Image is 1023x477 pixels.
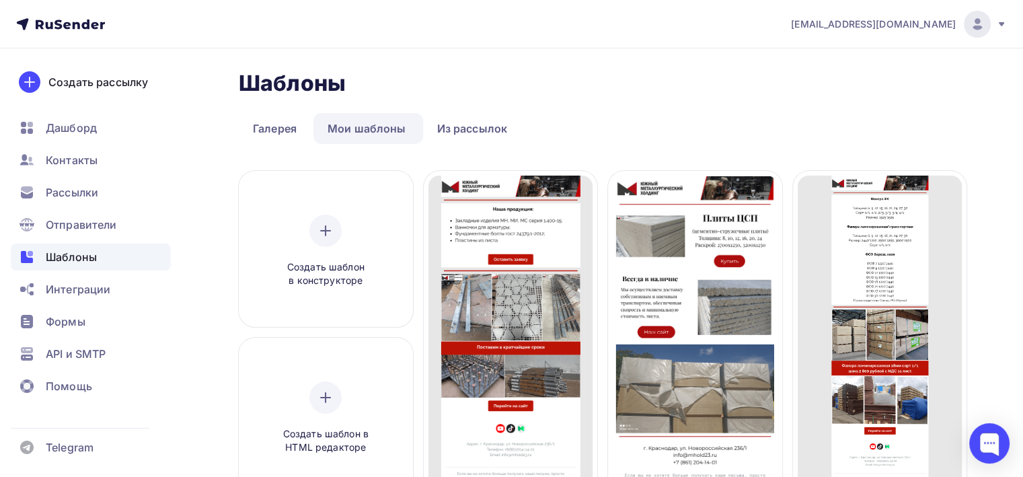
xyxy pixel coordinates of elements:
[46,346,106,362] span: API и SMTP
[239,70,346,97] h2: Шаблоны
[46,152,98,168] span: Контакты
[262,260,389,288] span: Создать шаблон в конструкторе
[791,17,956,31] span: [EMAIL_ADDRESS][DOMAIN_NAME]
[46,314,85,330] span: Формы
[239,113,311,144] a: Галерея
[423,113,522,144] a: Из рассылок
[46,217,117,233] span: Отправители
[11,114,171,141] a: Дашборд
[791,11,1007,38] a: [EMAIL_ADDRESS][DOMAIN_NAME]
[11,244,171,270] a: Шаблоны
[48,74,148,90] div: Создать рассылку
[313,113,420,144] a: Мои шаблоны
[11,308,171,335] a: Формы
[46,281,110,297] span: Интеграции
[262,427,389,455] span: Создать шаблон в HTML редакторе
[46,184,98,200] span: Рассылки
[46,249,97,265] span: Шаблоны
[46,439,93,455] span: Telegram
[11,179,171,206] a: Рассылки
[46,120,97,136] span: Дашборд
[11,211,171,238] a: Отправители
[11,147,171,174] a: Контакты
[46,378,92,394] span: Помощь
